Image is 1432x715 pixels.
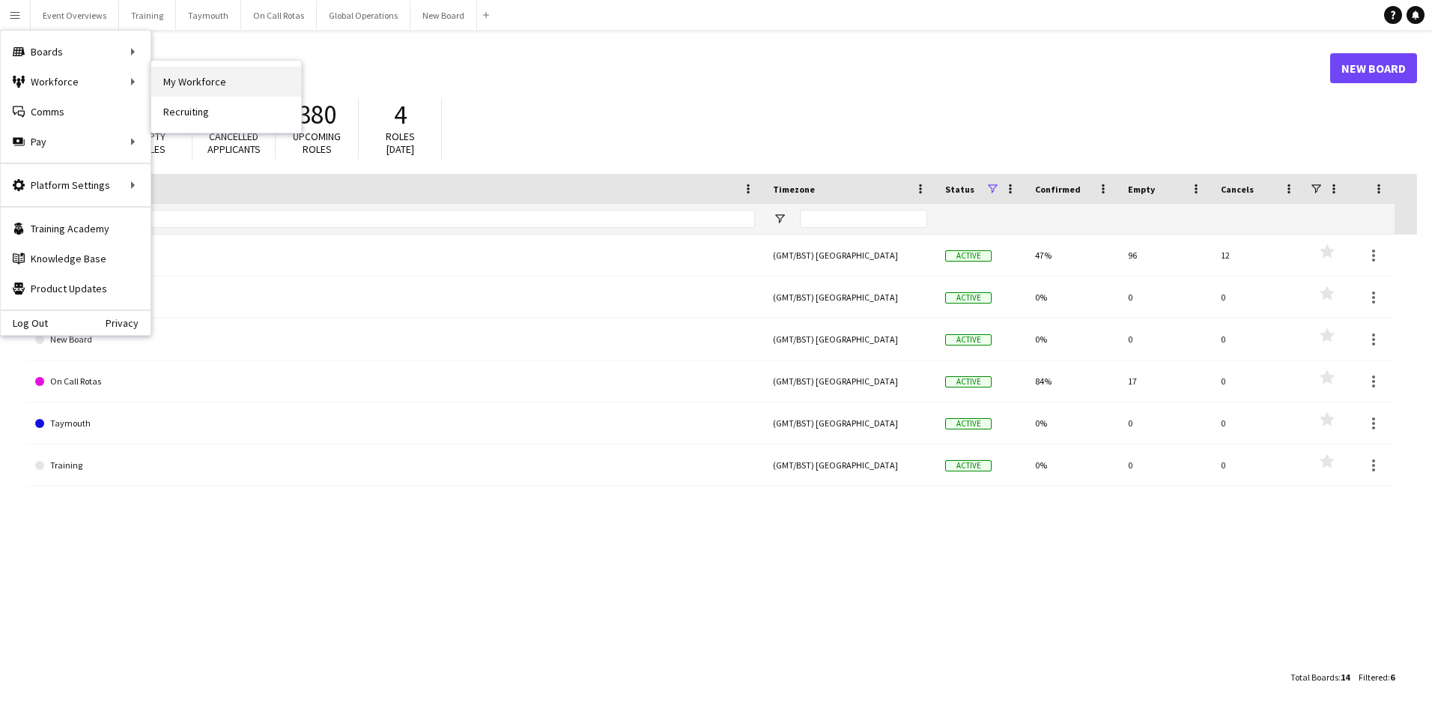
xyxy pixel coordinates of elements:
[207,130,261,156] span: Cancelled applicants
[1212,277,1305,318] div: 0
[119,1,176,30] button: Training
[764,277,936,318] div: (GMT/BST) [GEOGRAPHIC_DATA]
[1026,277,1119,318] div: 0%
[945,334,992,346] span: Active
[945,418,992,429] span: Active
[1290,663,1350,692] div: :
[1212,402,1305,444] div: 0
[176,1,241,30] button: Taymouth
[386,130,415,156] span: Roles [DATE]
[1290,672,1338,683] span: Total Boards
[151,67,301,97] a: My Workforce
[1390,672,1395,683] span: 6
[31,1,119,30] button: Event Overviews
[773,212,786,226] button: Open Filter Menu
[1026,360,1119,402] div: 84%
[35,444,755,486] a: Training
[764,235,936,276] div: (GMT/BST) [GEOGRAPHIC_DATA]
[1128,184,1155,195] span: Empty
[1119,360,1212,402] div: 17
[945,460,992,471] span: Active
[1212,360,1305,402] div: 0
[1,67,151,97] div: Workforce
[1359,663,1395,692] div: :
[1,97,151,127] a: Comms
[317,1,410,30] button: Global Operations
[35,402,755,444] a: Taymouth
[1026,319,1119,360] div: 0%
[394,98,407,131] span: 4
[1119,444,1212,486] div: 0
[151,97,301,127] a: Recruiting
[1119,402,1212,444] div: 0
[293,130,341,156] span: Upcoming roles
[1119,235,1212,276] div: 96
[1119,319,1212,360] div: 0
[1221,184,1254,195] span: Cancels
[1,244,151,274] a: Knowledge Base
[241,1,317,30] button: On Call Rotas
[1,274,151,304] a: Product Updates
[1,317,48,329] a: Log Out
[1,127,151,157] div: Pay
[773,184,815,195] span: Timezone
[1026,402,1119,444] div: 0%
[35,319,755,360] a: New Board
[945,376,992,387] span: Active
[1212,319,1305,360] div: 0
[1,37,151,67] div: Boards
[1212,444,1305,486] div: 0
[410,1,477,30] button: New Board
[764,360,936,402] div: (GMT/BST) [GEOGRAPHIC_DATA]
[1341,672,1350,683] span: 14
[764,444,936,486] div: (GMT/BST) [GEOGRAPHIC_DATA]
[945,184,974,195] span: Status
[1,214,151,244] a: Training Academy
[35,235,755,277] a: Event Overviews
[35,360,755,402] a: On Call Rotas
[106,317,151,329] a: Privacy
[1330,53,1417,83] a: New Board
[945,292,992,304] span: Active
[800,210,927,228] input: Timezone Filter Input
[26,57,1330,79] h1: Boards
[1,170,151,200] div: Platform Settings
[1035,184,1081,195] span: Confirmed
[1119,277,1212,318] div: 0
[1359,672,1388,683] span: Filtered
[764,319,936,360] div: (GMT/BST) [GEOGRAPHIC_DATA]
[945,250,992,262] span: Active
[62,210,755,228] input: Board name Filter Input
[1212,235,1305,276] div: 12
[35,277,755,319] a: Global Operations
[298,98,336,131] span: 380
[1026,444,1119,486] div: 0%
[1026,235,1119,276] div: 47%
[764,402,936,444] div: (GMT/BST) [GEOGRAPHIC_DATA]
